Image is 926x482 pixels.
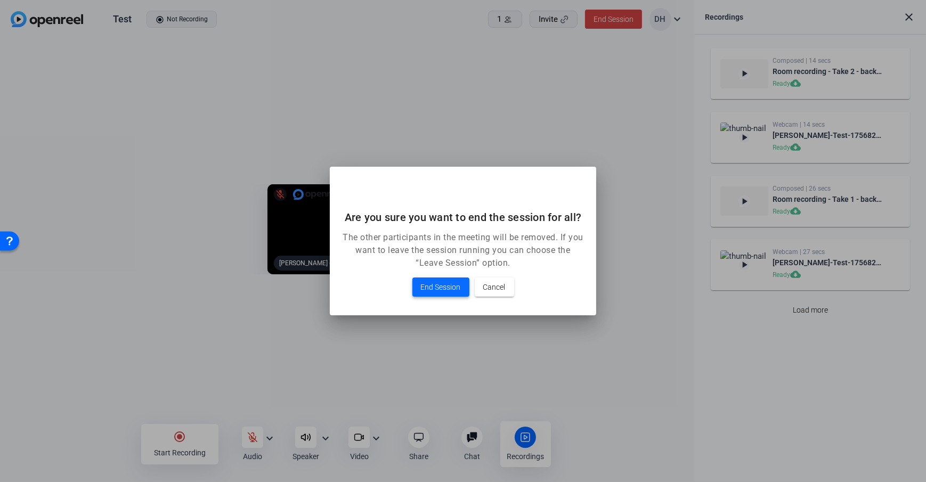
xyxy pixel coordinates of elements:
h2: Are you sure you want to end the session for all? [343,209,583,226]
button: Cancel [475,277,514,297]
span: End Session [421,281,461,293]
p: The other participants in the meeting will be removed. If you want to leave the session running y... [343,231,583,269]
span: Cancel [483,281,506,293]
button: End Session [412,277,469,297]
